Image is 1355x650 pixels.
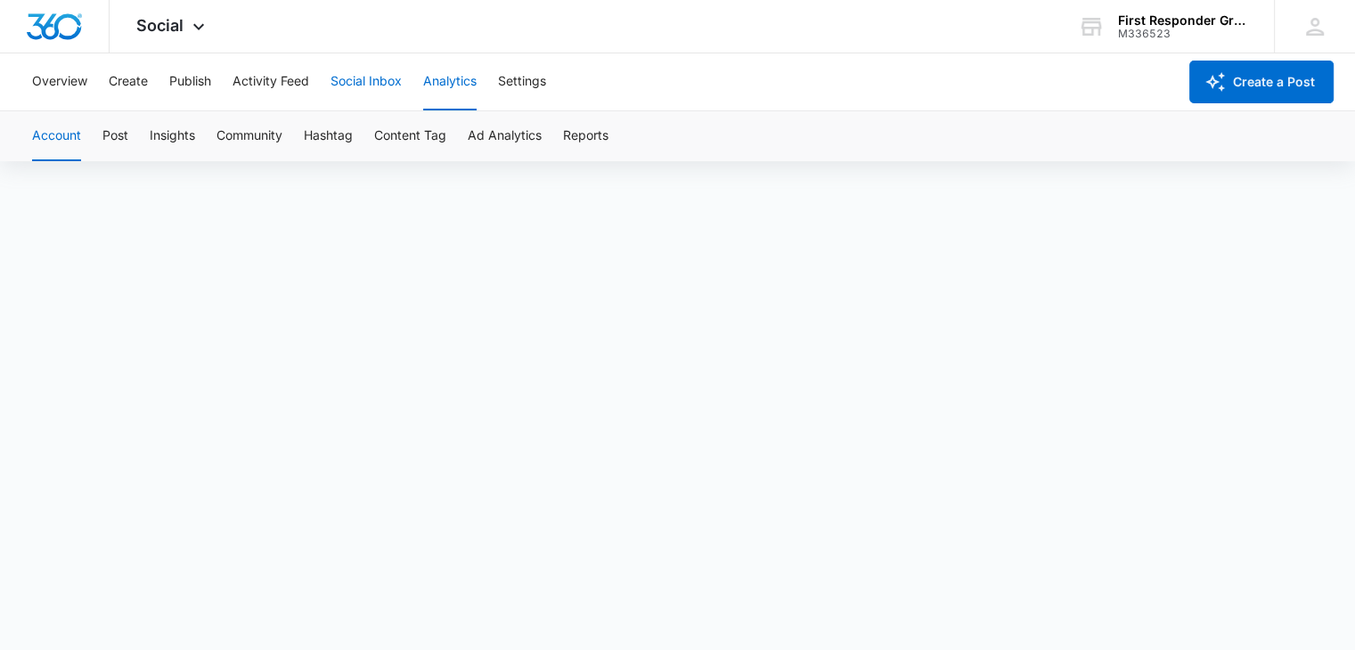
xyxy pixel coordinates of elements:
button: Account [32,111,81,161]
div: account name [1118,13,1248,28]
button: Create [109,53,148,110]
button: Settings [498,53,546,110]
button: Reports [563,111,608,161]
button: Community [216,111,282,161]
button: Social Inbox [331,53,402,110]
button: Ad Analytics [468,111,542,161]
button: Hashtag [304,111,353,161]
button: Overview [32,53,87,110]
span: Social [136,16,184,35]
button: Insights [150,111,195,161]
button: Analytics [423,53,477,110]
button: Create a Post [1189,61,1334,103]
div: account id [1118,28,1248,40]
button: Content Tag [374,111,446,161]
button: Activity Feed [233,53,309,110]
button: Publish [169,53,211,110]
button: Post [102,111,128,161]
